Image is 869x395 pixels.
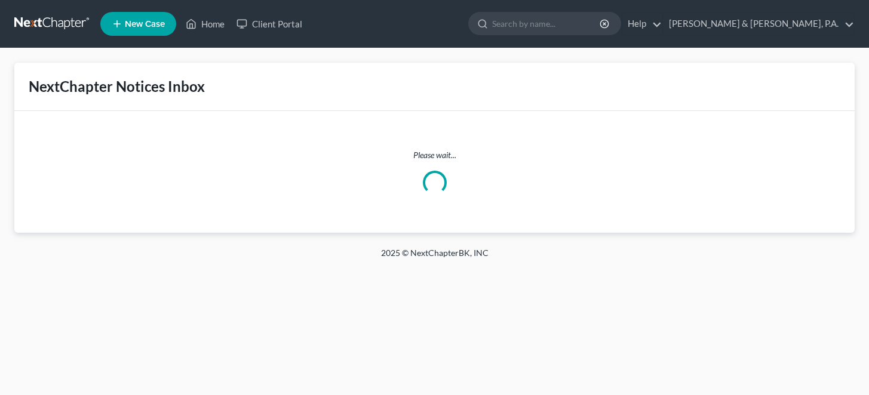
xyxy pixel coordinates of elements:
span: New Case [125,20,165,29]
input: Search by name... [492,13,601,35]
p: Please wait... [24,149,845,161]
a: Client Portal [231,13,308,35]
a: Home [180,13,231,35]
div: NextChapter Notices Inbox [29,77,840,96]
a: Help [622,13,662,35]
a: [PERSON_NAME] & [PERSON_NAME], P.A. [663,13,854,35]
div: 2025 © NextChapterBK, INC [94,247,775,269]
